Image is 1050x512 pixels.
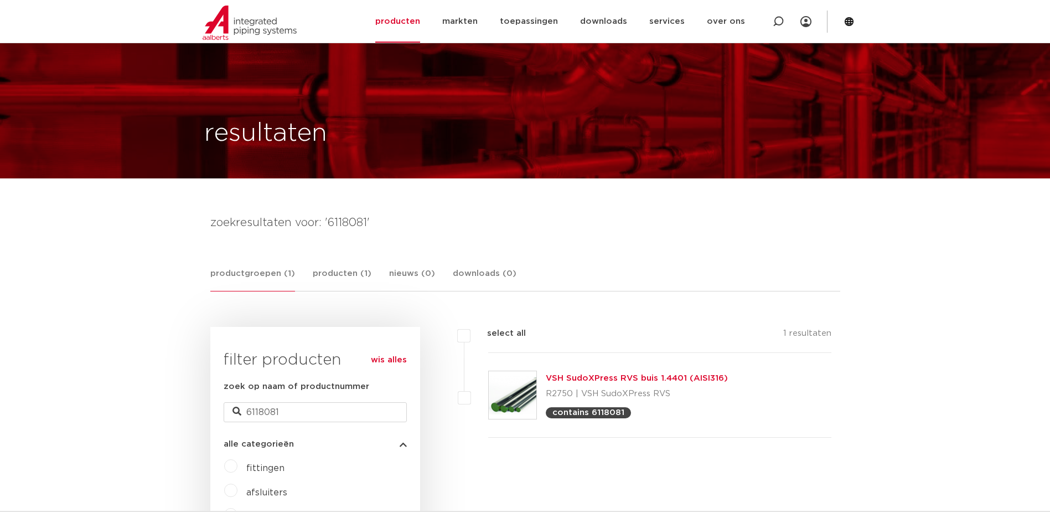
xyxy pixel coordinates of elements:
a: producten (1) [313,267,371,291]
a: nieuws (0) [389,267,435,291]
h3: filter producten [224,349,407,371]
p: R2750 | VSH SudoXPress RVS [546,385,728,403]
img: Thumbnail for VSH SudoXPress RVS buis 1.4401 (AISI316) [489,371,536,419]
label: select all [470,327,526,340]
p: contains 6118081 [552,408,624,417]
h4: zoekresultaten voor: '6118081' [210,214,840,232]
input: zoeken [224,402,407,422]
button: alle categorieën [224,440,407,448]
a: downloads (0) [453,267,516,291]
h1: resultaten [204,116,327,151]
a: VSH SudoXPress RVS buis 1.4401 (AISI316) [546,374,728,382]
a: fittingen [246,464,285,473]
a: wis alles [371,354,407,367]
label: zoek op naam of productnummer [224,380,369,393]
a: afsluiters [246,488,287,497]
a: productgroepen (1) [210,267,295,291]
span: alle categorieën [224,440,294,448]
p: 1 resultaten [783,327,831,344]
